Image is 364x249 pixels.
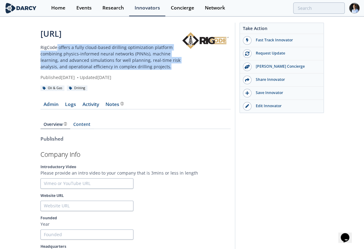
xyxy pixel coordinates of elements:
[105,102,124,107] div: Notes
[349,3,360,13] img: Profile
[40,215,231,221] label: Founded
[40,193,231,198] label: Website URL
[51,6,65,10] div: Home
[240,25,324,34] div: Take Action
[40,151,231,158] h2: Company Info
[40,221,231,227] p: Year
[44,122,67,126] div: Overview
[40,85,65,91] div: Oil & Gas
[251,51,320,56] div: Request Update
[40,229,133,240] input: Founded
[240,100,324,113] a: Edit Innovator
[251,77,320,82] div: Share Innovator
[205,6,225,10] div: Network
[79,102,102,109] a: Activity
[4,3,37,13] img: logo-wide.svg
[40,135,231,143] div: Published
[293,2,345,14] input: Advanced Search
[40,74,181,81] div: Published [DATE] Updated [DATE]
[338,224,358,243] iframe: chat widget
[240,87,324,100] button: Save Innovator
[76,74,80,80] span: •
[121,102,124,105] img: information.svg
[40,122,70,129] a: Overview
[67,85,88,91] div: Drilling
[251,37,320,43] div: Fast Track Innovator
[76,6,91,10] div: Events
[171,6,194,10] div: Concierge
[251,103,320,109] div: Edit Innovator
[40,44,181,70] p: RigCode offers a fully cloud-based drilling optimization platform combining physics-informed neur...
[40,28,181,40] div: [URL]
[134,6,160,10] div: Innovators
[102,102,127,109] a: Notes
[40,178,133,189] input: Vimeo or YouTube URL
[40,102,62,109] a: Admin
[64,122,67,126] img: information.svg
[40,201,133,211] input: Website URL
[251,64,320,69] div: [PERSON_NAME] Concierge
[251,90,320,96] div: Save Innovator
[40,164,231,170] label: Introductory Video
[40,170,231,176] p: Please provide an intro video to your company that is 3mins or less in length
[102,6,124,10] div: Research
[70,122,94,129] a: Content
[62,102,79,109] a: Logs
